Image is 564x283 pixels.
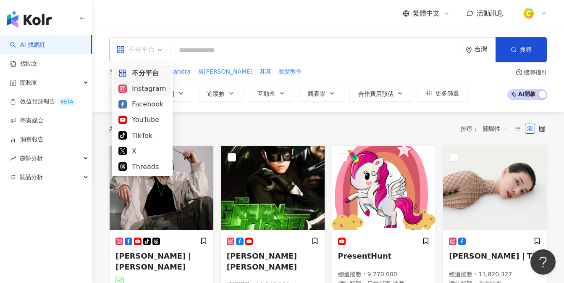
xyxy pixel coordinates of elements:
[118,68,166,78] div: 不分平台
[116,43,155,56] div: 不分平台
[7,11,52,28] img: logo
[198,85,244,102] button: 追蹤數
[260,68,271,76] span: 其其
[308,90,325,97] span: 觀看率
[19,168,43,187] span: 競品分析
[207,90,225,97] span: 追蹤數
[259,67,272,77] button: 其其
[10,116,44,125] a: 商案媒合
[19,73,37,92] span: 資源庫
[475,46,496,53] div: 台灣
[118,69,127,77] span: appstore
[10,156,16,161] span: rise
[221,146,325,230] img: KOL Avatar
[496,37,547,62] button: 搜尋
[332,146,436,230] img: KOL Avatar
[10,135,44,144] a: 洞察報告
[227,251,297,271] span: [PERSON_NAME] [PERSON_NAME]
[413,9,440,18] span: 繁體中文
[443,146,547,230] img: KOL Avatar
[115,251,193,271] span: [PERSON_NAME]｜[PERSON_NAME]
[109,125,149,132] div: 共 筆
[349,85,412,102] button: 合作費用預估
[524,69,547,76] div: 搜尋指引
[257,90,275,97] span: 互動率
[249,85,294,102] button: 互動率
[10,41,45,49] a: searchAI 找網紅
[118,146,166,156] div: X
[109,85,149,102] button: 類型
[466,47,472,53] span: environment
[477,9,504,17] span: 活動訊息
[110,146,213,230] img: KOL Avatar
[417,85,468,102] button: 更多篩選
[118,130,166,141] div: TikTok
[435,90,459,97] span: 更多篩選
[154,85,193,102] button: 性別
[358,90,393,97] span: 合作費用預估
[449,251,540,260] span: [PERSON_NAME]｜Tia
[116,45,125,54] span: appstore
[338,270,430,279] p: 總追蹤數 ： 9,770,000
[461,122,513,135] div: 排序：
[118,114,166,125] div: YouTube
[197,67,253,77] button: 居[PERSON_NAME]
[299,85,344,102] button: 觀看率
[530,249,556,275] iframe: Help Scout Beacon - Open
[10,98,76,106] a: 效益預測報告BETA
[278,68,302,76] span: 妝髮教學
[449,270,541,279] p: 總追蹤數 ： 11,820,327
[118,83,166,94] div: Instagram
[109,68,150,76] span: 您可能感興趣：
[483,122,508,135] span: 關聯性
[278,67,302,77] button: 妝髮教學
[516,69,522,75] span: question-circle
[157,67,191,77] button: MissSandra
[19,149,43,168] span: 趨勢分析
[10,60,38,68] a: 找貼文
[198,68,252,76] span: 居[PERSON_NAME]
[338,251,392,260] span: PresentHunt
[118,161,166,172] div: Threads
[157,68,191,76] span: MissSandra
[118,99,166,109] div: Facebook
[520,46,532,53] span: 搜尋
[521,5,537,21] img: %E6%96%B9%E5%BD%A2%E7%B4%94.png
